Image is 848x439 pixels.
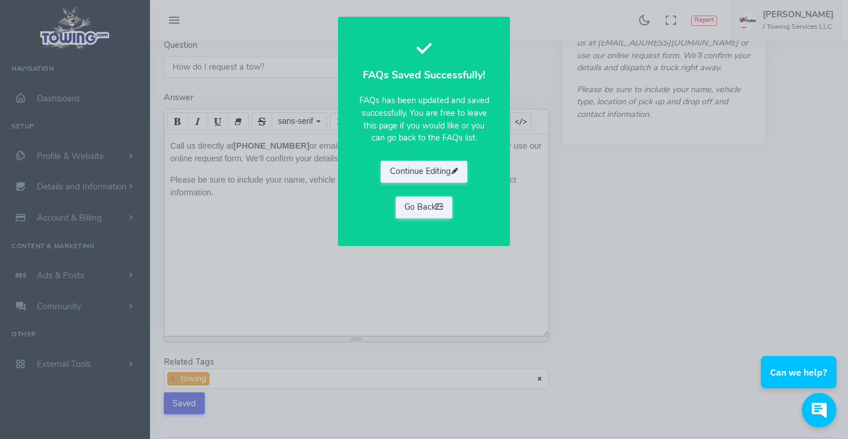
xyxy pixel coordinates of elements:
[359,70,489,81] h4: FAQs Saved Successfully!
[749,324,848,439] iframe: Conversations
[396,196,453,218] a: Go Back
[381,161,467,183] button: Continue Editing
[359,94,489,144] p: FAQs has been updated and saved successfully. You are free to leave this page if you would like o...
